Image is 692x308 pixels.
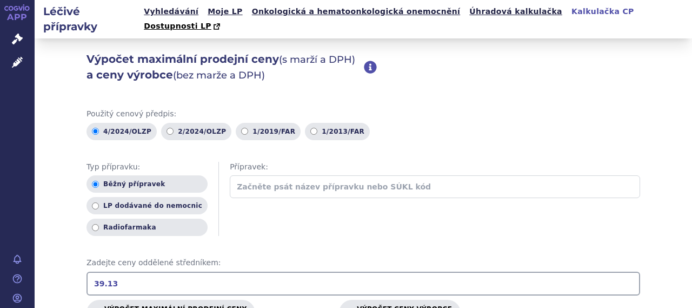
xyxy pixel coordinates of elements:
span: Typ přípravku: [86,162,208,173]
a: Onkologická a hematoonkologická onemocnění [249,4,464,19]
span: Zadejte ceny oddělené středníkem: [86,258,640,268]
label: Radiofarmaka [86,219,208,236]
h2: Léčivé přípravky [35,4,141,34]
label: 1/2019/FAR [236,123,301,140]
label: 1/2013/FAR [305,123,370,140]
input: Běžný přípravek [92,181,99,188]
h2: Výpočet maximální prodejní ceny a ceny výrobce [86,51,364,83]
a: Úhradová kalkulačka [466,4,565,19]
span: (s marží a DPH) [279,54,355,65]
label: Běžný přípravek [86,175,208,193]
label: LP dodávané do nemocnic [86,197,208,214]
input: 2/2024/OLZP [167,128,174,135]
input: 4/2024/OLZP [92,128,99,135]
span: Přípravek: [230,162,640,173]
a: Vyhledávání [141,4,202,19]
input: Zadejte ceny oddělené středníkem [86,272,640,296]
span: Dostupnosti LP [144,22,211,30]
a: Moje LP [204,4,245,19]
a: Kalkulačka CP [568,4,637,19]
label: 4/2024/OLZP [86,123,157,140]
input: 1/2019/FAR [241,128,248,135]
input: LP dodávané do nemocnic [92,202,99,209]
a: Dostupnosti LP [141,19,225,34]
input: Radiofarmaka [92,224,99,231]
input: 1/2013/FAR [310,128,317,135]
label: 2/2024/OLZP [161,123,231,140]
input: Začněte psát název přípravku nebo SÚKL kód [230,175,640,198]
span: (bez marže a DPH) [173,69,265,81]
span: Použitý cenový předpis: [86,109,640,120]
